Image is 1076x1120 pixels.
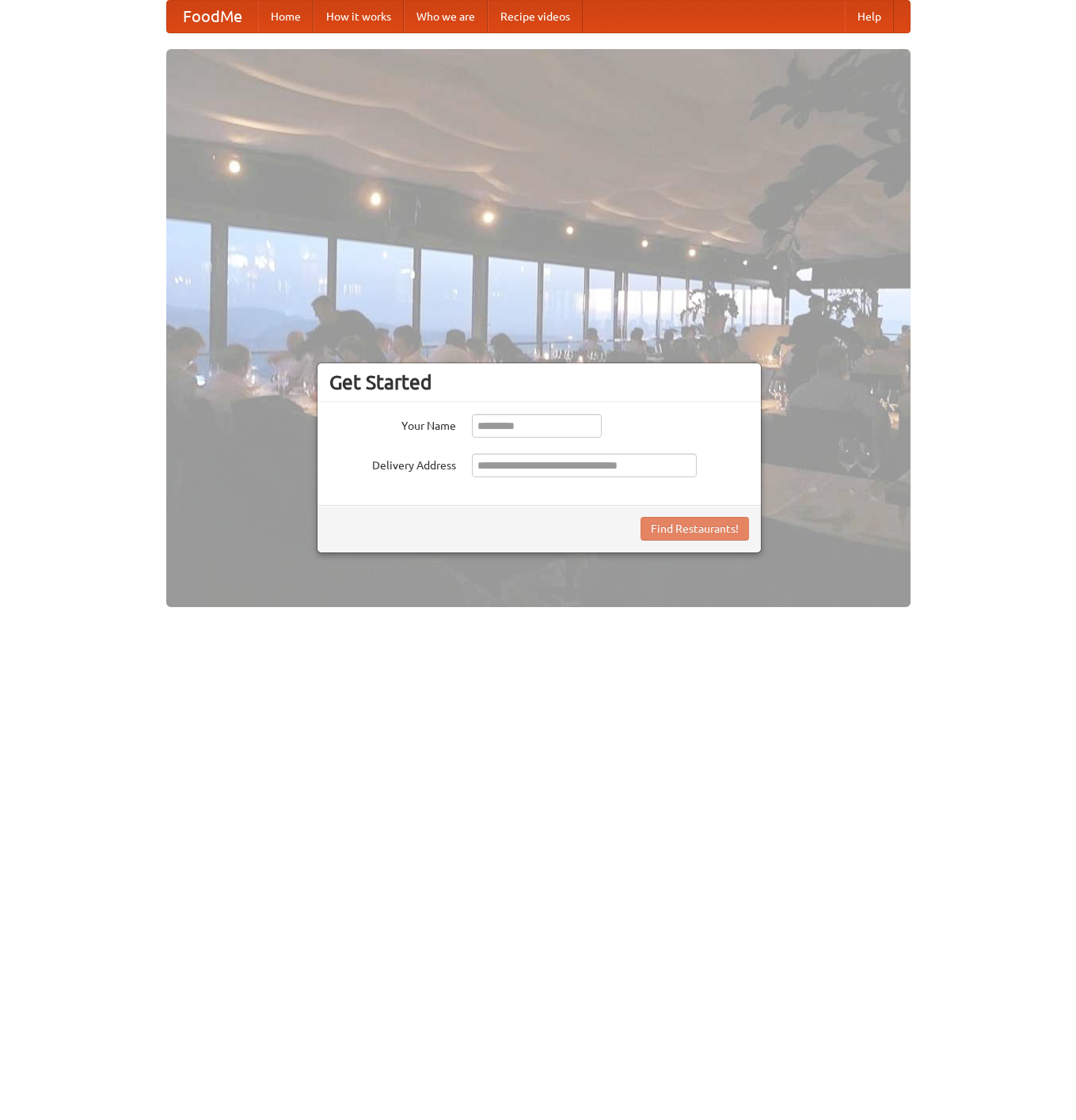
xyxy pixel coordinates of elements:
[845,1,894,32] a: Help
[404,1,488,32] a: Who we are
[314,1,404,32] a: How it works
[329,370,749,394] h3: Get Started
[167,1,258,32] a: FoodMe
[641,517,749,541] button: Find Restaurants!
[258,1,314,32] a: Home
[329,414,456,434] label: Your Name
[488,1,583,32] a: Recipe videos
[329,454,456,473] label: Delivery Address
